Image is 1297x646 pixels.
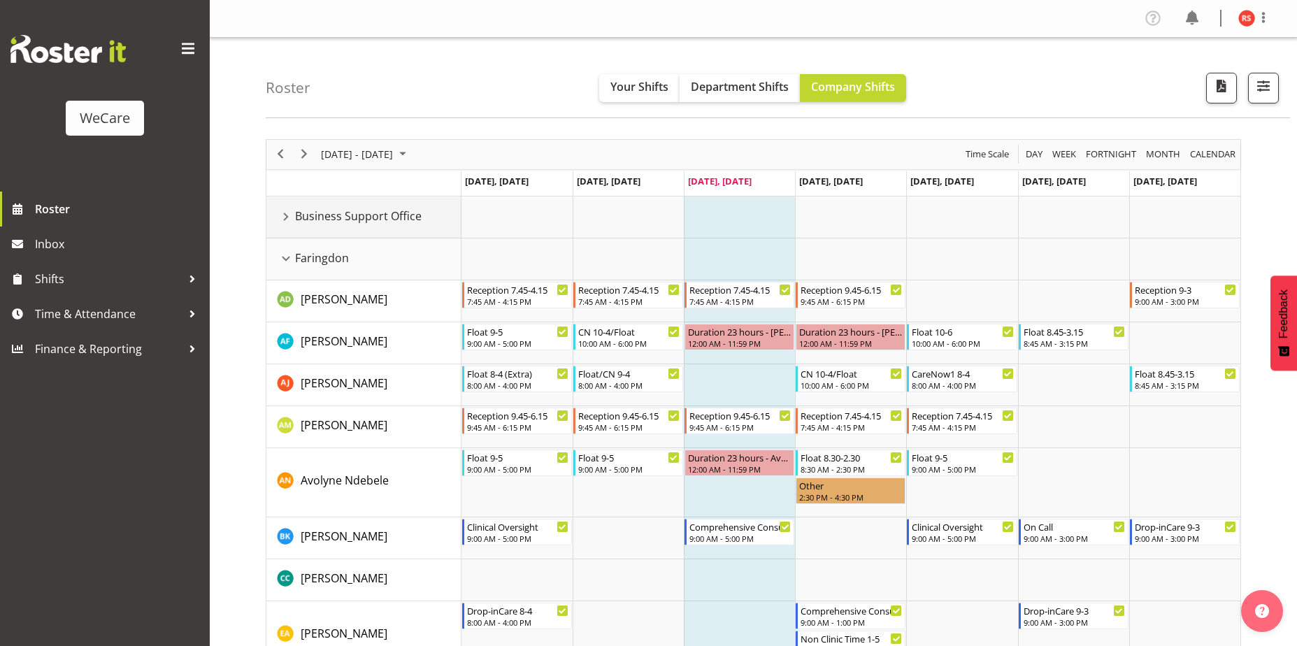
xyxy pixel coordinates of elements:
[1145,145,1182,163] span: Month
[912,450,1013,464] div: Float 9-5
[578,422,680,433] div: 9:45 AM - 6:15 PM
[35,303,182,324] span: Time & Attendance
[1135,533,1236,544] div: 9:00 AM - 3:00 PM
[1050,145,1079,163] button: Timeline Week
[680,74,800,102] button: Department Shifts
[685,450,794,476] div: Avolyne Ndebele"s event - Duration 23 hours - Avolyne Ndebele Begin From Wednesday, October 1, 20...
[801,631,902,645] div: Non Clinic Time 1-5
[1084,145,1139,163] button: Fortnight
[1024,324,1125,338] div: Float 8.45-3.15
[1135,519,1236,533] div: Drop-inCare 9-3
[1255,604,1269,618] img: help-xxl-2.png
[1248,73,1279,103] button: Filter Shifts
[912,338,1013,349] div: 10:00 AM - 6:00 PM
[610,79,668,94] span: Your Shifts
[689,533,791,544] div: 9:00 AM - 5:00 PM
[301,570,387,587] a: [PERSON_NAME]
[1084,145,1138,163] span: Fortnight
[292,140,316,169] div: next period
[1206,73,1237,103] button: Download a PDF of the roster according to the set date range.
[573,324,683,350] div: Alex Ferguson"s event - CN 10-4/Float Begin From Tuesday, September 30, 2025 at 10:00:00 AM GMT+1...
[688,450,791,464] div: Duration 23 hours - Avolyne Ndebele
[964,145,1010,163] span: Time Scale
[907,324,1017,350] div: Alex Ferguson"s event - Float 10-6 Begin From Friday, October 3, 2025 at 10:00:00 AM GMT+13:00 En...
[10,35,126,63] img: Rosterit website logo
[1024,519,1125,533] div: On Call
[801,464,902,475] div: 8:30 AM - 2:30 PM
[578,338,680,349] div: 10:00 AM - 6:00 PM
[689,282,791,296] div: Reception 7.45-4.15
[801,366,902,380] div: CN 10-4/Float
[1144,145,1183,163] button: Timeline Month
[800,74,906,102] button: Company Shifts
[467,464,568,475] div: 9:00 AM - 5:00 PM
[578,324,680,338] div: CN 10-4/Float
[266,80,310,96] h4: Roster
[1019,324,1128,350] div: Alex Ferguson"s event - Float 8.45-3.15 Begin From Saturday, October 4, 2025 at 8:45:00 AM GMT+13...
[1024,533,1125,544] div: 9:00 AM - 3:00 PM
[685,408,794,434] div: Antonia Mao"s event - Reception 9.45-6.15 Begin From Wednesday, October 1, 2025 at 9:45:00 AM GMT...
[799,175,863,187] span: [DATE], [DATE]
[799,338,902,349] div: 12:00 AM - 11:59 PM
[796,603,905,629] div: Ena Advincula"s event - Comprehensive Consult 9-1 Begin From Thursday, October 2, 2025 at 9:00:00...
[301,375,387,392] a: [PERSON_NAME]
[796,450,905,476] div: Avolyne Ndebele"s event - Float 8.30-2.30 Begin From Thursday, October 2, 2025 at 8:30:00 AM GMT+...
[467,366,568,380] div: Float 8-4 (Extra)
[1130,366,1240,392] div: Amy Johannsen"s event - Float 8.45-3.15 Begin From Sunday, October 5, 2025 at 8:45:00 AM GMT+13:0...
[467,603,568,617] div: Drop-inCare 8-4
[801,296,902,307] div: 9:45 AM - 6:15 PM
[799,491,902,503] div: 2:30 PM - 4:30 PM
[801,408,902,422] div: Reception 7.45-4.15
[465,175,529,187] span: [DATE], [DATE]
[907,366,1017,392] div: Amy Johannsen"s event - CareNow1 8-4 Begin From Friday, October 3, 2025 at 8:00:00 AM GMT+13:00 E...
[1188,145,1238,163] button: Month
[301,292,387,307] span: [PERSON_NAME]
[1019,519,1128,545] div: Brian Ko"s event - On Call Begin From Saturday, October 4, 2025 at 9:00:00 AM GMT+13:00 Ends At S...
[578,380,680,391] div: 8:00 AM - 4:00 PM
[462,366,572,392] div: Amy Johannsen"s event - Float 8-4 (Extra) Begin From Monday, September 29, 2025 at 8:00:00 AM GMT...
[319,145,413,163] button: October 2025
[691,79,789,94] span: Department Shifts
[316,140,415,169] div: Sep 29 - Oct 05, 2025
[301,375,387,391] span: [PERSON_NAME]
[301,417,387,433] span: [PERSON_NAME]
[796,282,905,308] div: Aleea Devenport"s event - Reception 9.45-6.15 Begin From Thursday, October 2, 2025 at 9:45:00 AM ...
[266,517,461,559] td: Brian Ko resource
[1130,519,1240,545] div: Brian Ko"s event - Drop-inCare 9-3 Begin From Sunday, October 5, 2025 at 9:00:00 AM GMT+13:00 End...
[80,108,130,129] div: WeCare
[578,408,680,422] div: Reception 9.45-6.15
[912,422,1013,433] div: 7:45 AM - 4:15 PM
[301,472,389,489] a: Avolyne Ndebele
[912,519,1013,533] div: Clinical Oversight
[467,450,568,464] div: Float 9-5
[301,528,387,545] a: [PERSON_NAME]
[578,464,680,475] div: 9:00 AM - 5:00 PM
[301,625,387,642] a: [PERSON_NAME]
[301,529,387,544] span: [PERSON_NAME]
[1019,603,1128,629] div: Ena Advincula"s event - Drop-inCare 9-3 Begin From Saturday, October 4, 2025 at 9:00:00 AM GMT+13...
[685,519,794,545] div: Brian Ko"s event - Comprehensive Consult 9-5 Begin From Wednesday, October 1, 2025 at 9:00:00 AM ...
[912,464,1013,475] div: 9:00 AM - 5:00 PM
[301,570,387,586] span: [PERSON_NAME]
[467,617,568,628] div: 8:00 AM - 4:00 PM
[1024,338,1125,349] div: 8:45 AM - 3:15 PM
[577,175,640,187] span: [DATE], [DATE]
[301,333,387,350] a: [PERSON_NAME]
[799,478,902,492] div: Other
[35,268,182,289] span: Shifts
[907,408,1017,434] div: Antonia Mao"s event - Reception 7.45-4.15 Begin From Friday, October 3, 2025 at 7:45:00 AM GMT+13...
[912,533,1013,544] div: 9:00 AM - 5:00 PM
[1051,145,1077,163] span: Week
[266,238,461,280] td: Faringdon resource
[462,603,572,629] div: Ena Advincula"s event - Drop-inCare 8-4 Begin From Monday, September 29, 2025 at 8:00:00 AM GMT+1...
[685,282,794,308] div: Aleea Devenport"s event - Reception 7.45-4.15 Begin From Wednesday, October 1, 2025 at 7:45:00 AM...
[573,408,683,434] div: Antonia Mao"s event - Reception 9.45-6.15 Begin From Tuesday, September 30, 2025 at 9:45:00 AM GM...
[1135,282,1236,296] div: Reception 9-3
[796,324,905,350] div: Alex Ferguson"s event - Duration 23 hours - Alex Ferguson Begin From Thursday, October 2, 2025 at...
[35,338,182,359] span: Finance & Reporting
[462,282,572,308] div: Aleea Devenport"s event - Reception 7.45-4.15 Begin From Monday, September 29, 2025 at 7:45:00 AM...
[801,450,902,464] div: Float 8.30-2.30
[963,145,1012,163] button: Time Scale
[801,603,902,617] div: Comprehensive Consult 9-1
[907,519,1017,545] div: Brian Ko"s event - Clinical Oversight Begin From Friday, October 3, 2025 at 9:00:00 AM GMT+13:00 ...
